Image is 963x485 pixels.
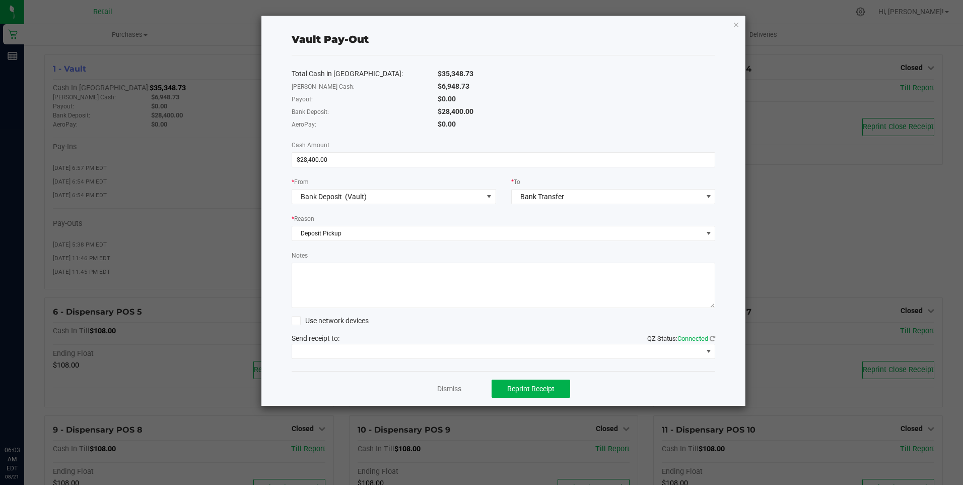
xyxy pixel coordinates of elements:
[301,193,342,201] span: Bank Deposit
[292,226,703,240] span: Deposit Pickup
[438,70,473,78] span: $35,348.73
[10,404,40,435] iframe: Resource center
[492,380,570,398] button: Reprint Receipt
[677,335,708,342] span: Connected
[292,142,329,149] span: Cash Amount
[647,335,715,342] span: QZ Status:
[292,32,369,47] div: Vault Pay-Out
[345,193,367,201] span: (Vault)
[292,96,313,103] span: Payout:
[438,107,473,115] span: $28,400.00
[511,177,520,187] label: To
[438,82,469,90] span: $6,948.73
[292,70,403,78] span: Total Cash in [GEOGRAPHIC_DATA]:
[292,316,369,326] label: Use network devices
[292,121,316,128] span: AeroPay:
[292,108,329,115] span: Bank Deposit:
[292,251,308,260] label: Notes
[438,95,456,103] span: $0.00
[438,120,456,128] span: $0.00
[507,385,555,393] span: Reprint Receipt
[292,83,355,90] span: [PERSON_NAME] Cash:
[292,177,309,187] label: From
[292,334,339,342] span: Send receipt to:
[30,403,42,415] iframe: Resource center unread badge
[437,384,461,394] a: Dismiss
[520,193,564,201] span: Bank Transfer
[292,214,314,223] label: Reason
